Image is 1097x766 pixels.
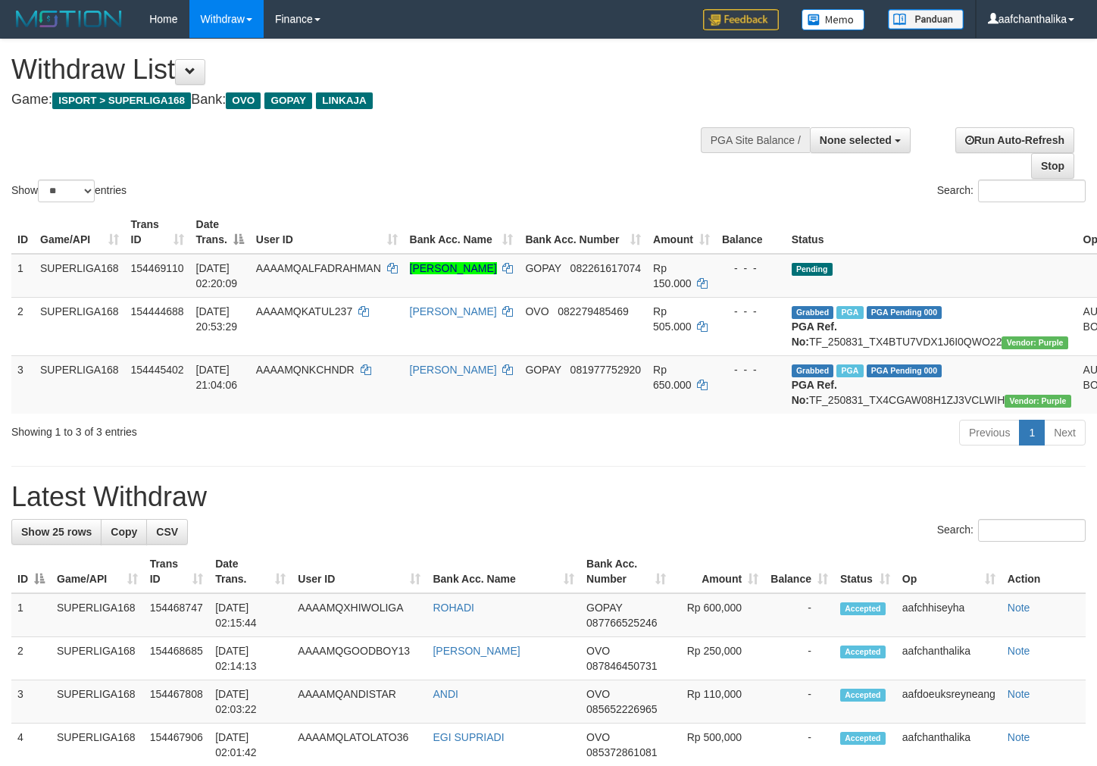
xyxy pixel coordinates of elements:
span: AAAAMQNKCHNDR [256,364,355,376]
td: AAAAMQXHIWOLIGA [292,593,427,637]
a: Note [1008,602,1030,614]
h1: Withdraw List [11,55,716,85]
th: Bank Acc. Name: activate to sort column ascending [427,550,580,593]
span: OVO [586,731,610,743]
th: ID [11,211,34,254]
div: - - - [722,362,780,377]
span: Copy 082279485469 to clipboard [558,305,628,317]
img: MOTION_logo.png [11,8,127,30]
a: ANDI [433,688,458,700]
th: Game/API: activate to sort column ascending [34,211,125,254]
a: 1 [1019,420,1045,446]
th: Date Trans.: activate to sort column descending [190,211,250,254]
span: OVO [586,688,610,700]
span: Copy [111,526,137,538]
th: Balance: activate to sort column ascending [764,550,834,593]
span: OVO [525,305,548,317]
span: Vendor URL: https://trx4.1velocity.biz [1002,336,1067,349]
a: [PERSON_NAME] [433,645,520,657]
td: AAAAMQANDISTAR [292,680,427,724]
span: Grabbed [792,364,834,377]
td: [DATE] 02:14:13 [209,637,292,680]
td: SUPERLIGA168 [34,355,125,414]
th: Action [1002,550,1086,593]
span: Marked by aafsoycanthlai [836,306,863,319]
span: GOPAY [525,262,561,274]
td: 3 [11,355,34,414]
span: Accepted [840,732,886,745]
td: 3 [11,680,51,724]
span: Copy 087766525246 to clipboard [586,617,657,629]
th: Status [786,211,1077,254]
a: Copy [101,519,147,545]
span: Copy 085652226965 to clipboard [586,703,657,715]
th: Status: activate to sort column ascending [834,550,896,593]
td: - [764,593,834,637]
select: Showentries [38,180,95,202]
a: [PERSON_NAME] [410,364,497,376]
span: Vendor URL: https://trx4.1velocity.biz [1005,395,1070,408]
span: Rp 150.000 [653,262,692,289]
span: OVO [226,92,261,109]
td: aafdoeuksreyneang [896,680,1002,724]
td: SUPERLIGA168 [34,254,125,298]
span: Accepted [840,646,886,658]
span: [DATE] 21:04:06 [196,364,238,391]
input: Search: [978,180,1086,202]
td: TF_250831_TX4BTU7VDX1J6I0QWO22 [786,297,1077,355]
th: User ID: activate to sort column ascending [250,211,404,254]
th: Amount: activate to sort column ascending [647,211,716,254]
a: Next [1044,420,1086,446]
th: Amount: activate to sort column ascending [672,550,765,593]
th: Bank Acc. Name: activate to sort column ascending [404,211,520,254]
span: Rp 650.000 [653,364,692,391]
span: GOPAY [264,92,312,109]
img: Feedback.jpg [703,9,779,30]
input: Search: [978,519,1086,542]
div: - - - [722,304,780,319]
td: - [764,637,834,680]
span: None selected [820,134,892,146]
td: Rp 600,000 [672,593,765,637]
span: Copy 087846450731 to clipboard [586,660,657,672]
span: Copy 085372861081 to clipboard [586,746,657,758]
a: Note [1008,731,1030,743]
th: Balance [716,211,786,254]
a: Stop [1031,153,1074,179]
td: AAAAMQGOODBOY13 [292,637,427,680]
th: Bank Acc. Number: activate to sort column ascending [519,211,647,254]
td: - [764,680,834,724]
span: Rp 505.000 [653,305,692,333]
span: GOPAY [586,602,622,614]
span: 154469110 [131,262,184,274]
a: EGI SUPRIADI [433,731,504,743]
td: 2 [11,637,51,680]
a: Note [1008,688,1030,700]
td: [DATE] 02:15:44 [209,593,292,637]
span: 154445402 [131,364,184,376]
span: PGA Pending [867,306,942,319]
td: 2 [11,297,34,355]
td: Rp 250,000 [672,637,765,680]
td: 154468685 [144,637,210,680]
img: Button%20Memo.svg [802,9,865,30]
span: Copy 082261617074 to clipboard [570,262,641,274]
th: User ID: activate to sort column ascending [292,550,427,593]
a: Previous [959,420,1020,446]
b: PGA Ref. No: [792,379,837,406]
th: Bank Acc. Number: activate to sort column ascending [580,550,672,593]
td: aafchhiseyha [896,593,1002,637]
label: Search: [937,180,1086,202]
span: CSV [156,526,178,538]
a: CSV [146,519,188,545]
a: Note [1008,645,1030,657]
th: Trans ID: activate to sort column ascending [125,211,190,254]
h1: Latest Withdraw [11,482,1086,512]
td: SUPERLIGA168 [34,297,125,355]
img: panduan.png [888,9,964,30]
span: OVO [586,645,610,657]
th: Game/API: activate to sort column ascending [51,550,144,593]
a: Run Auto-Refresh [955,127,1074,153]
h4: Game: Bank: [11,92,716,108]
a: Show 25 rows [11,519,102,545]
